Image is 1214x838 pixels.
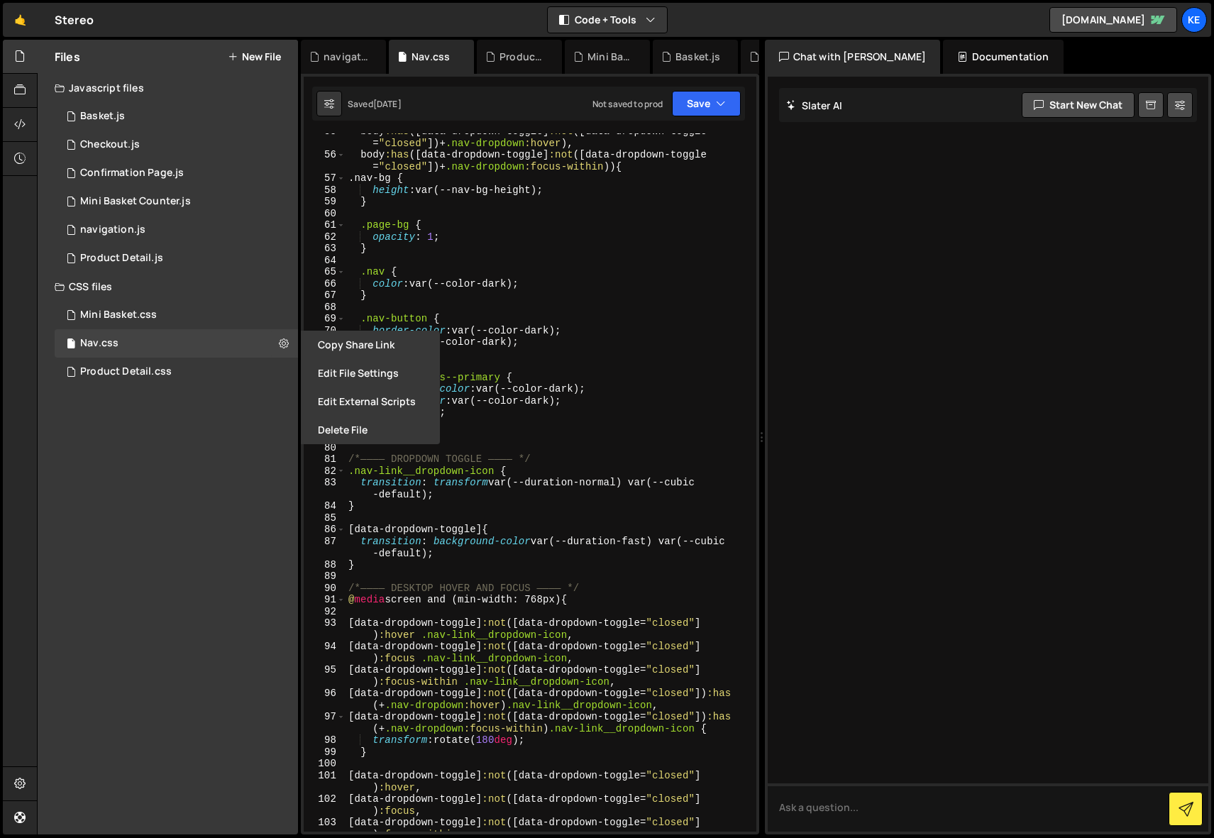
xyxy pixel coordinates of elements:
[304,617,346,641] div: 93
[304,149,346,172] div: 56
[304,583,346,595] div: 90
[304,255,346,267] div: 64
[304,793,346,817] div: 102
[80,167,184,180] div: Confirmation Page.js
[304,536,346,559] div: 87
[304,465,346,478] div: 82
[304,606,346,618] div: 92
[548,7,667,33] button: Code + Tools
[301,331,440,359] button: Copy share link
[304,746,346,759] div: 99
[304,243,346,255] div: 63
[304,664,346,688] div: 95
[38,74,298,102] div: Javascript files
[38,272,298,301] div: CSS files
[500,50,545,64] div: Product Detail.css
[348,98,402,110] div: Saved
[304,278,346,290] div: 66
[1181,7,1207,33] a: Ke
[304,512,346,524] div: 85
[304,172,346,184] div: 57
[1022,92,1135,118] button: Start new chat
[304,196,346,208] div: 59
[3,3,38,37] a: 🤙
[675,50,720,64] div: Basket.js
[1049,7,1177,33] a: [DOMAIN_NAME]
[304,126,346,149] div: 55
[80,309,157,321] div: Mini Basket.css
[80,337,118,350] div: Nav.css
[80,252,163,265] div: Product Detail.js
[301,359,440,387] button: Edit File Settings
[80,195,191,208] div: Mini Basket Counter.js
[304,711,346,734] div: 97
[943,40,1063,74] div: Documentation
[228,51,281,62] button: New File
[587,50,633,64] div: Mini Basket Counter.js
[55,11,94,28] div: Stereo
[304,290,346,302] div: 67
[304,453,346,465] div: 81
[55,244,298,272] div: 8215/44673.js
[304,500,346,512] div: 84
[301,387,440,416] button: Edit External Scripts
[304,688,346,711] div: 96
[304,641,346,664] div: 94
[55,159,298,187] div: 8215/45082.js
[324,50,369,64] div: navigation.js
[304,219,346,231] div: 61
[80,365,172,378] div: Product Detail.css
[304,570,346,583] div: 89
[672,91,741,116] button: Save
[80,110,125,123] div: Basket.js
[304,524,346,536] div: 86
[55,301,298,329] div: 8215/46286.css
[55,102,298,131] div: 8215/44666.js
[412,50,450,64] div: Nav.css
[304,477,346,500] div: 83
[765,40,941,74] div: Chat with [PERSON_NAME]
[80,138,140,151] div: Checkout.js
[304,594,346,606] div: 91
[304,442,346,454] div: 80
[304,758,346,770] div: 100
[304,770,346,793] div: 101
[304,313,346,325] div: 69
[304,231,346,243] div: 62
[304,266,346,278] div: 65
[55,216,298,244] div: 8215/46113.js
[304,208,346,220] div: 60
[55,131,298,159] div: 8215/44731.js
[786,99,843,112] h2: Slater AI
[373,98,402,110] div: [DATE]
[55,187,298,216] div: 8215/46689.js
[304,559,346,571] div: 88
[304,302,346,314] div: 68
[55,49,80,65] h2: Files
[55,358,298,386] div: 8215/46622.css
[304,184,346,197] div: 58
[80,224,145,236] div: navigation.js
[304,734,346,746] div: 98
[592,98,663,110] div: Not saved to prod
[55,329,298,358] div: 8215/46114.css
[301,416,440,444] button: Delete File
[304,325,346,337] div: 70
